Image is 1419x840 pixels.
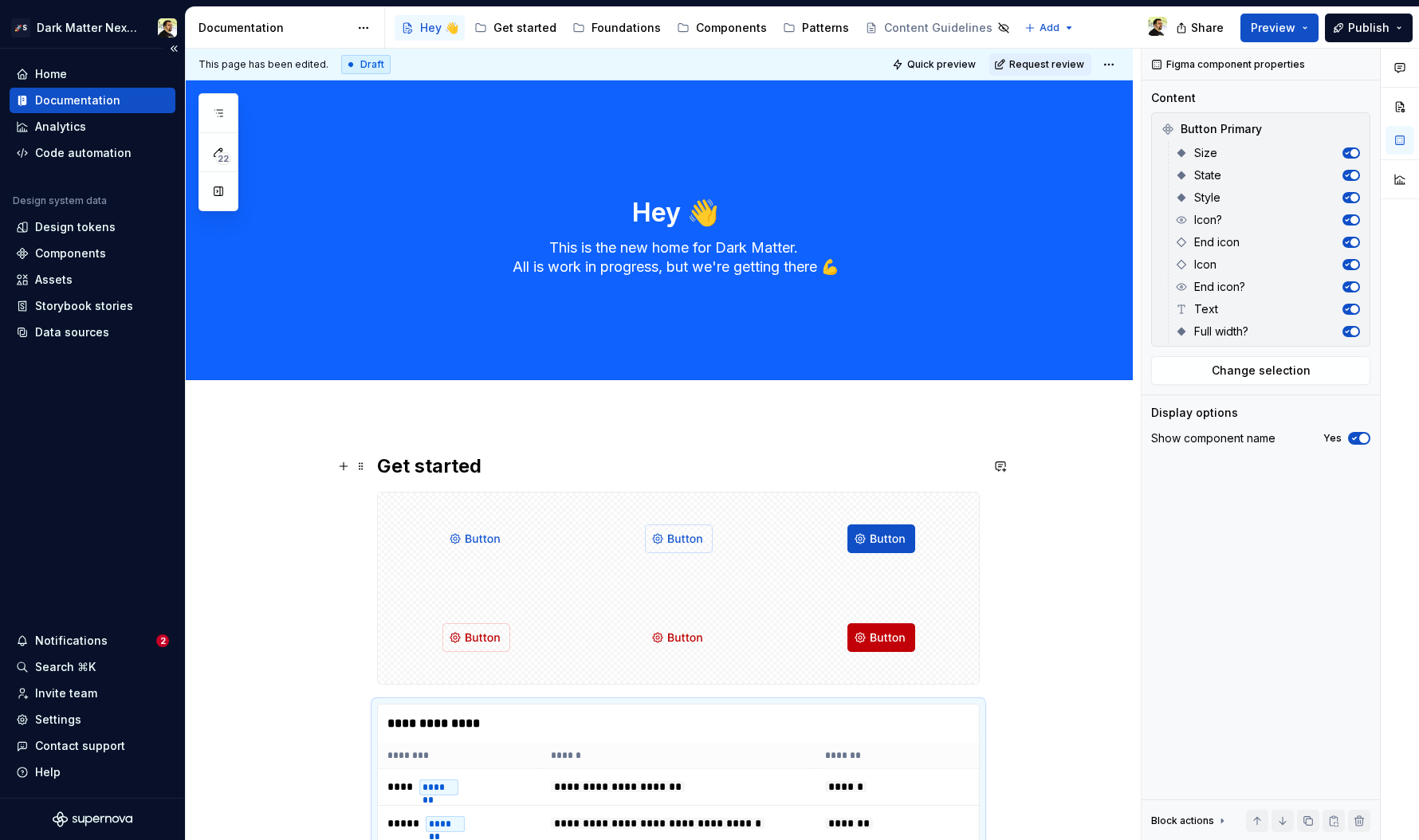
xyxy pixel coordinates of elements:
div: Components [696,20,767,36]
button: Notifications2 [10,628,175,654]
textarea: This is the new home for Dark Matter. All is work in progress, but we're getting there 💪 [374,235,977,280]
span: 22 [215,152,231,165]
span: Icon [1194,257,1217,273]
a: Content Guidelines [859,15,1016,41]
a: Home [10,61,175,87]
div: Block actions [1151,810,1228,832]
img: Honza Toman [158,18,177,37]
div: Documentation [35,92,120,108]
button: Publish [1325,14,1413,42]
a: Data sources [10,320,175,345]
span: Quick preview [907,58,976,71]
a: Foundations [566,15,667,41]
span: Size [1194,145,1217,161]
div: Storybook stories [35,298,133,314]
div: Settings [35,712,81,728]
div: Get started [493,20,556,36]
div: Invite team [35,685,97,701]
h2: Get started [377,453,980,479]
button: Request review [989,53,1091,76]
img: Honza Toman [1148,17,1167,36]
a: Patterns [776,15,855,41]
div: Code automation [35,145,132,161]
div: Design system data [13,194,107,207]
div: Notifications [35,633,108,649]
div: Foundations [592,20,661,36]
div: Block actions [1151,814,1214,827]
div: Contact support [35,738,125,754]
span: Request review [1009,58,1084,71]
button: Change selection [1151,356,1370,385]
span: Preview [1251,20,1295,36]
a: Assets [10,267,175,292]
div: Dark Matter Next Gen [37,20,139,36]
div: Search ⌘K [35,659,96,675]
button: Share [1168,14,1234,42]
span: Full width? [1194,324,1248,340]
div: Assets [35,272,73,288]
div: Patterns [802,20,849,36]
span: Change selection [1212,363,1311,379]
svg: Supernova Logo [53,811,132,827]
a: Code automation [10,140,175,166]
a: Hey 👋 [395,15,465,41]
label: Yes [1323,432,1342,445]
button: Preview [1240,14,1319,42]
span: Style [1194,190,1220,206]
a: Design tokens [10,214,175,240]
button: Collapse sidebar [163,37,185,60]
div: Documentation [199,20,349,36]
div: Design tokens [35,219,116,235]
a: Components [670,15,773,41]
div: Page tree [395,12,1016,44]
span: State [1194,167,1221,183]
span: End icon? [1194,279,1245,295]
div: Content Guidelines [884,20,993,36]
div: Show component name [1151,430,1276,446]
div: Content [1151,90,1196,106]
button: Help [10,760,175,785]
button: Quick preview [887,53,983,76]
a: Analytics [10,114,175,139]
a: Get started [468,15,563,41]
div: Home [35,66,67,82]
a: Settings [10,707,175,732]
div: Button Primary [1155,116,1366,142]
div: 🚀S [11,18,30,37]
a: Invite team [10,681,175,706]
div: Draft [341,55,391,74]
span: Publish [1348,20,1390,36]
div: Hey 👋 [420,20,458,36]
div: Components [35,245,106,261]
button: Add [1020,17,1079,39]
div: Display options [1151,405,1238,421]
button: Contact support [10,733,175,759]
div: Analytics [35,119,86,135]
span: Icon? [1194,212,1222,228]
a: Documentation [10,88,175,113]
span: Button Primary [1181,121,1262,137]
div: Data sources [35,324,109,340]
a: Components [10,241,175,266]
a: Storybook stories [10,293,175,319]
div: Help [35,764,61,780]
button: Search ⌘K [10,654,175,680]
textarea: Hey 👋 [374,194,977,232]
span: Share [1191,20,1224,36]
span: Text [1194,301,1218,317]
span: 2 [156,634,169,647]
button: 🚀SDark Matter Next GenHonza Toman [3,10,182,45]
span: Add [1040,22,1059,34]
span: This page has been edited. [199,58,328,71]
span: End icon [1194,234,1240,250]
